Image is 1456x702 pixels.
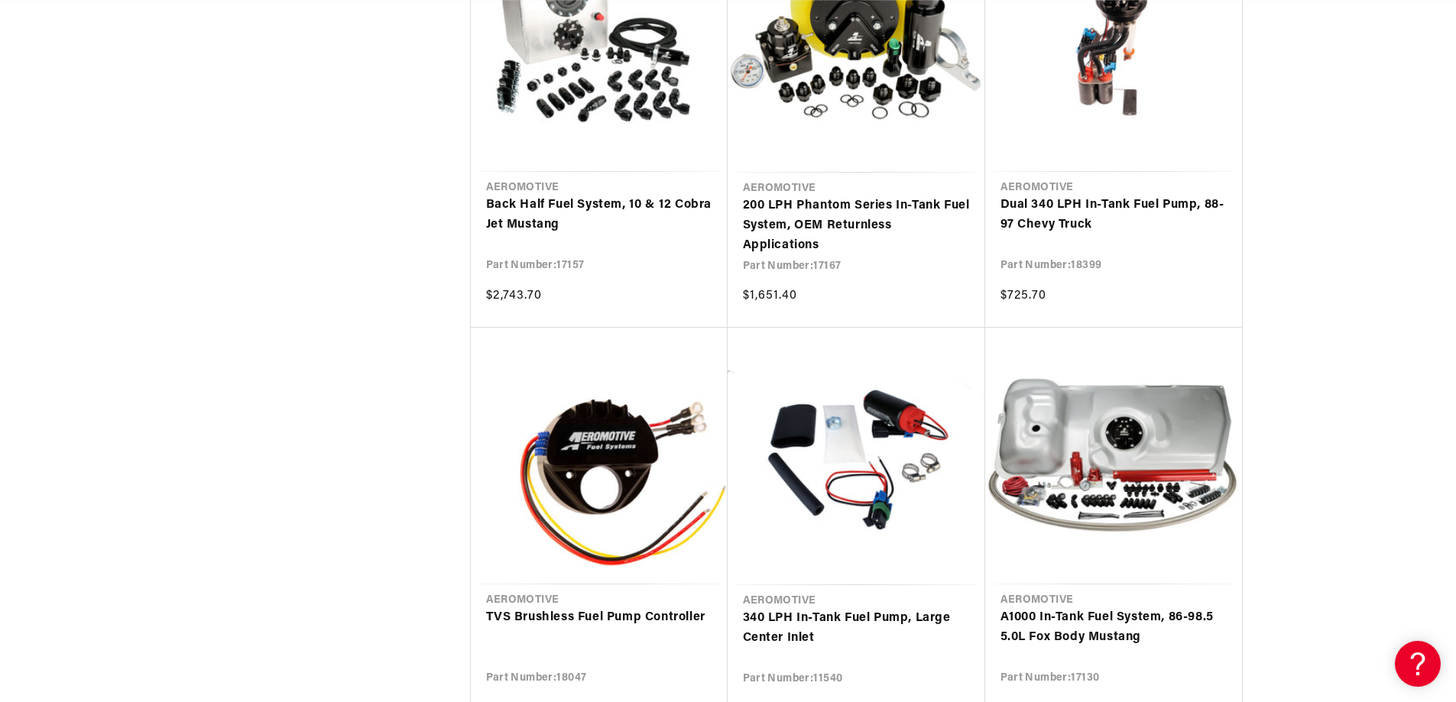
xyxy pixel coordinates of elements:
[743,196,970,255] a: 200 LPH Phantom Series In-Tank Fuel System, OEM Returnless Applications
[1000,608,1227,647] a: A1000 In-Tank Fuel System, 86-98.5 5.0L Fox Body Mustang
[486,196,712,235] a: Back Half Fuel System, 10 & 12 Cobra Jet Mustang
[1000,196,1227,235] a: Dual 340 LPH In-Tank Fuel Pump, 88-97 Chevy Truck
[743,609,970,648] a: 340 LPH In-Tank Fuel Pump, Large Center Inlet
[486,608,712,628] a: TVS Brushless Fuel Pump Controller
